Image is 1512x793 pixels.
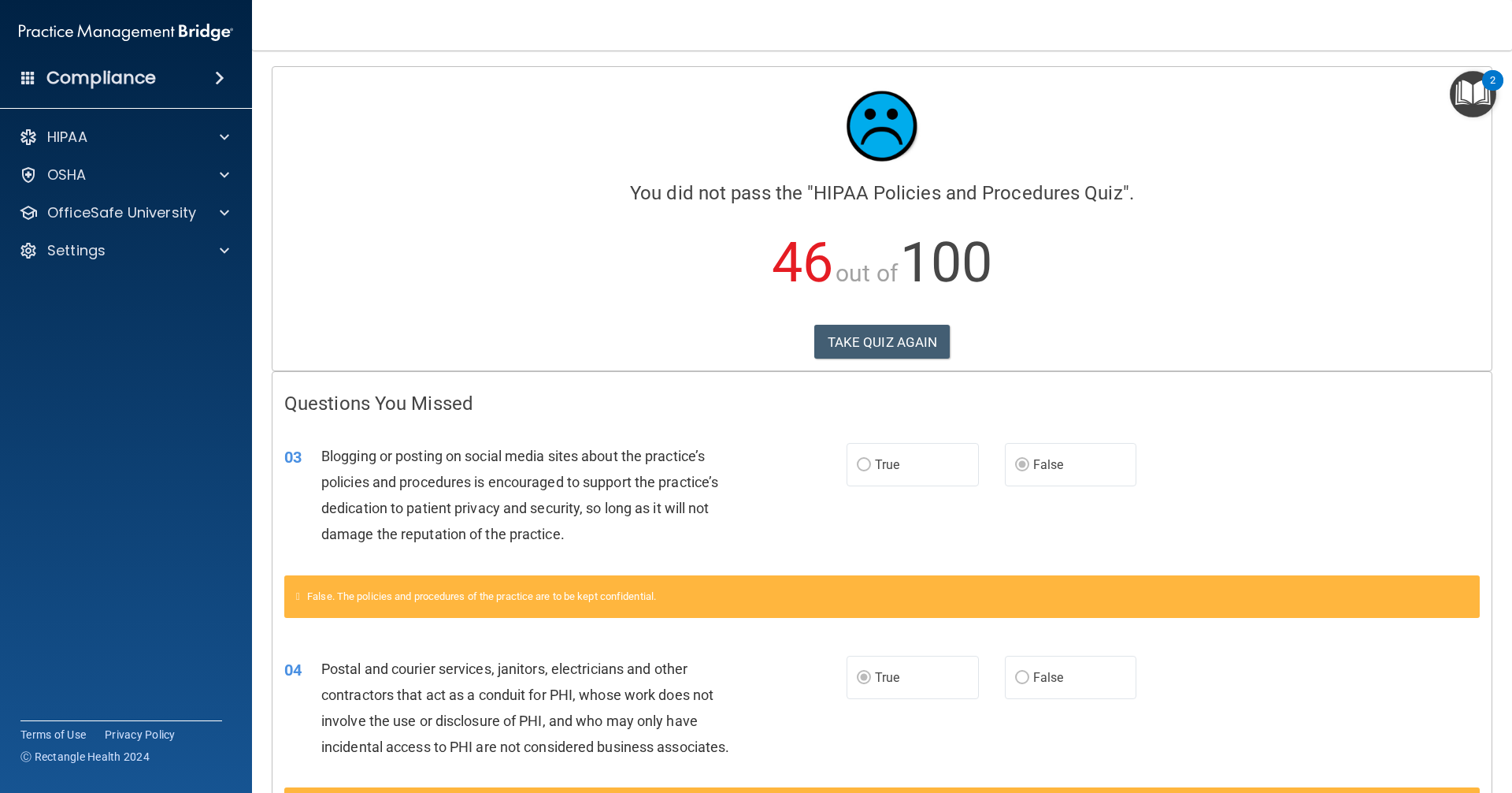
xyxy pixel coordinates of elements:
[46,67,156,89] h4: Compliance
[284,393,1480,414] h4: Questions You Missed
[813,182,1122,204] span: HIPAA Policies and Procedures Quiz
[875,670,899,685] span: True
[1450,71,1496,117] button: Open Resource Center, 2 new notifications
[836,259,898,287] span: out of
[20,749,150,765] span: Ⓒ Rectangle Health 2024
[105,727,176,743] a: Privacy Policy
[835,79,929,173] img: sad_face.ecc698e2.jpg
[284,661,302,679] span: 04
[47,203,196,222] p: OfficeSafe University
[19,241,229,260] a: Settings
[875,457,899,472] span: True
[321,661,729,756] span: Postal and courier services, janitors, electricians and other contractors that act as a conduit f...
[1033,670,1064,685] span: False
[19,128,229,147] a: HIPAA
[857,460,871,471] input: True
[19,17,233,48] img: PMB logo
[284,183,1480,203] h4: You did not pass the " ".
[19,166,229,184] a: OSHA
[47,128,87,147] p: HIPAA
[47,241,106,260] p: Settings
[20,727,86,743] a: Terms of Use
[19,203,229,222] a: OfficeSafe University
[321,448,718,543] span: Blogging or posting on social media sites about the practice’s policies and procedures is encoura...
[284,448,302,467] span: 03
[1015,672,1029,684] input: False
[772,230,833,295] span: 46
[814,325,951,359] button: TAKE QUIZ AGAIN
[1490,80,1495,101] div: 2
[307,590,656,602] span: False. The policies and procedures of the practice are to be kept confidential.
[857,672,871,684] input: True
[1033,457,1064,472] span: False
[900,230,992,295] span: 100
[47,166,87,184] p: OSHA
[1015,460,1029,471] input: False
